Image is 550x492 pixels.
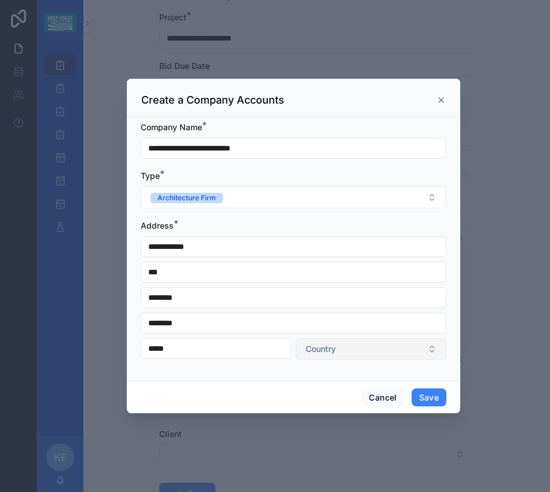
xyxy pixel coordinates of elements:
[141,122,202,132] span: Company Name
[296,338,446,360] button: Select Button
[141,93,284,107] h3: Create a Company Accounts
[361,388,404,407] button: Cancel
[141,221,174,230] span: Address
[157,193,216,203] div: Architecture Firm
[306,343,336,355] span: Country
[141,171,160,181] span: Type
[412,388,446,407] button: Save
[141,186,446,208] button: Select Button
